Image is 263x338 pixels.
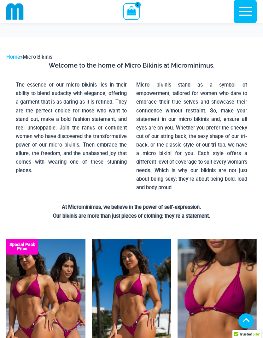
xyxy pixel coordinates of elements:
p: The essence of our micro bikinis lies in their ability to blend audacity with elegance, offering ... [16,81,127,175]
span: » [6,54,52,60]
h3: Welcome to the home of Micro Bikinis at Microminimus. [11,61,252,69]
a: View Shopping Cart, empty [123,3,139,20]
a: Home [6,54,20,60]
p: Micro bikinis stand as a symbol of empowerment, tailored for women who dare to embrace their true... [136,81,247,192]
strong: At Microminimus, we believe in the power of self-expression. [62,204,201,210]
strong: Our bikinis are more than just pieces of clothing; they’re a statement. [53,213,210,219]
span: Micro Bikinis [23,54,52,60]
b: Special Pack Price [6,243,38,251]
img: cropped mm emblem [6,3,24,20]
